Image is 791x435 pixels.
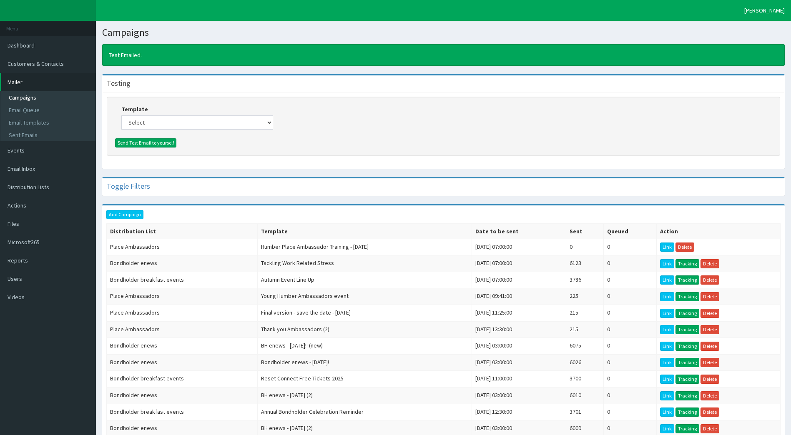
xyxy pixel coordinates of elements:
[472,321,566,338] td: [DATE] 13:30:00
[107,404,258,420] td: Bondholder breakfast events
[8,238,40,246] span: Microsoft365
[472,223,566,239] th: Date to be sent
[603,272,656,288] td: 0
[102,44,785,66] div: Test Emailed.
[675,358,699,367] a: Tracking
[258,272,472,288] td: Autumn Event Line Up
[472,387,566,404] td: [DATE] 03:00:00
[107,371,258,387] td: Bondholder breakfast events
[660,424,674,433] a: Link
[3,129,95,141] a: Sent Emails
[472,354,566,371] td: [DATE] 03:00:00
[472,371,566,387] td: [DATE] 11:00:00
[675,424,699,433] a: Tracking
[107,272,258,288] td: Bondholder breakfast events
[566,321,604,338] td: 215
[603,338,656,355] td: 0
[472,239,566,255] td: [DATE] 07:00:00
[9,119,49,126] span: Email Templates
[603,371,656,387] td: 0
[566,305,604,321] td: 215
[258,239,472,255] td: Humber Place Ambassador Training - [DATE]
[258,387,472,404] td: BH enews - [DATE] (2)
[675,309,699,318] a: Tracking
[472,288,566,305] td: [DATE] 09:41:00
[8,60,64,67] span: Customers & Contacts
[472,338,566,355] td: [DATE] 03:00:00
[603,354,656,371] td: 0
[660,309,674,318] a: Link
[107,354,258,371] td: Bondholder enews
[121,105,148,113] label: Template
[660,358,674,367] a: Link
[660,325,674,334] a: Link
[660,275,674,285] a: Link
[9,94,36,101] span: Campaigns
[675,391,699,400] a: Tracking
[701,407,719,417] a: Delete
[107,288,258,305] td: Place Ambassadors
[106,210,143,219] a: Add Campaign
[472,272,566,288] td: [DATE] 07:00:00
[603,305,656,321] td: 0
[675,275,699,285] a: Tracking
[107,338,258,355] td: Bondholder enews
[566,404,604,420] td: 3701
[603,321,656,338] td: 0
[472,255,566,272] td: [DATE] 07:00:00
[701,375,719,384] a: Delete
[701,309,719,318] a: Delete
[701,292,719,301] a: Delete
[8,257,28,264] span: Reports
[566,371,604,387] td: 3700
[660,375,674,384] a: Link
[701,391,719,400] a: Delete
[701,275,719,285] a: Delete
[8,220,19,227] span: Files
[102,27,785,38] h1: Campaigns
[675,259,699,268] a: Tracking
[472,305,566,321] td: [DATE] 11:25:00
[603,288,656,305] td: 0
[107,321,258,338] td: Place Ambassadors
[675,325,699,334] a: Tracking
[566,338,604,355] td: 6075
[258,404,472,420] td: Annual Bondholder Celebration Reminder
[566,239,604,255] td: 0
[9,131,38,139] span: Sent Emails
[566,288,604,305] td: 225
[744,7,785,14] span: [PERSON_NAME]
[566,387,604,404] td: 6010
[8,165,35,172] span: Email Inbox
[656,223,780,239] th: Action
[603,223,656,239] th: Queued
[660,292,674,301] a: Link
[258,305,472,321] td: Final version - save the date - [DATE]
[660,342,674,351] a: Link
[675,242,694,252] a: Delete
[8,147,25,154] span: Events
[472,404,566,420] td: [DATE] 12:30:00
[566,272,604,288] td: 3786
[258,338,472,355] td: BH enews - [DATE]!! (new)
[3,116,95,129] a: Email Templates
[566,354,604,371] td: 6026
[258,321,472,338] td: Thank you Ambassadors (2)
[107,223,258,239] th: Distribution List
[603,387,656,404] td: 0
[701,342,719,351] a: Delete
[675,342,699,351] a: Tracking
[603,255,656,272] td: 0
[660,259,674,268] a: Link
[258,288,472,305] td: Young Humber Ambassadors event
[107,80,131,87] h4: Testing
[3,91,95,104] a: Campaigns
[8,275,22,282] span: Users
[8,202,26,209] span: Actions
[107,255,258,272] td: Bondholder enews
[701,259,719,268] a: Delete
[107,239,258,255] td: Place Ambassadors
[8,183,49,191] span: Distribution Lists
[603,404,656,420] td: 0
[660,391,674,400] a: Link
